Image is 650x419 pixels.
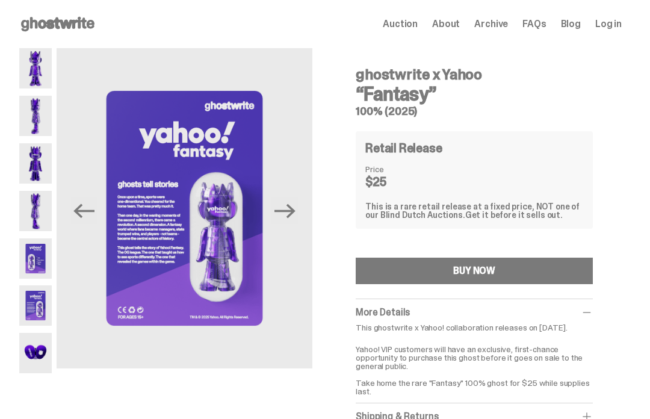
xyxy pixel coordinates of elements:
dt: Price [365,165,426,173]
a: Log in [595,19,622,29]
button: BUY NOW [356,258,593,284]
a: FAQs [522,19,546,29]
h3: “Fantasy” [356,84,593,104]
img: Yahoo-HG---2.png [19,96,52,136]
img: Yahoo-HG---4.png [19,191,52,231]
p: This ghostwrite x Yahoo! collaboration releases on [DATE]. [356,323,593,332]
img: Yahoo-HG---1.png [19,48,52,88]
a: Archive [474,19,508,29]
img: Yahoo-HG---5.png [19,238,52,279]
img: Yahoo-HG---6.png [57,48,313,368]
a: Auction [383,19,418,29]
h4: Retail Release [365,142,442,154]
img: Yahoo-HG---7.png [19,333,52,373]
div: BUY NOW [453,266,495,276]
a: About [432,19,460,29]
h4: ghostwrite x Yahoo [356,67,593,82]
h5: 100% (2025) [356,106,593,117]
button: Previous [71,197,97,224]
span: Get it before it sells out. [465,209,563,220]
a: Blog [561,19,581,29]
dd: $25 [365,176,426,188]
img: Yahoo-HG---3.png [19,143,52,184]
p: Yahoo! VIP customers will have an exclusive, first-chance opportunity to purchase this ghost befo... [356,337,593,396]
img: Yahoo-HG---6.png [19,285,52,326]
button: Next [271,197,298,224]
div: This is a rare retail release at a fixed price, NOT one of our Blind Dutch Auctions. [365,202,583,219]
span: More Details [356,306,410,318]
